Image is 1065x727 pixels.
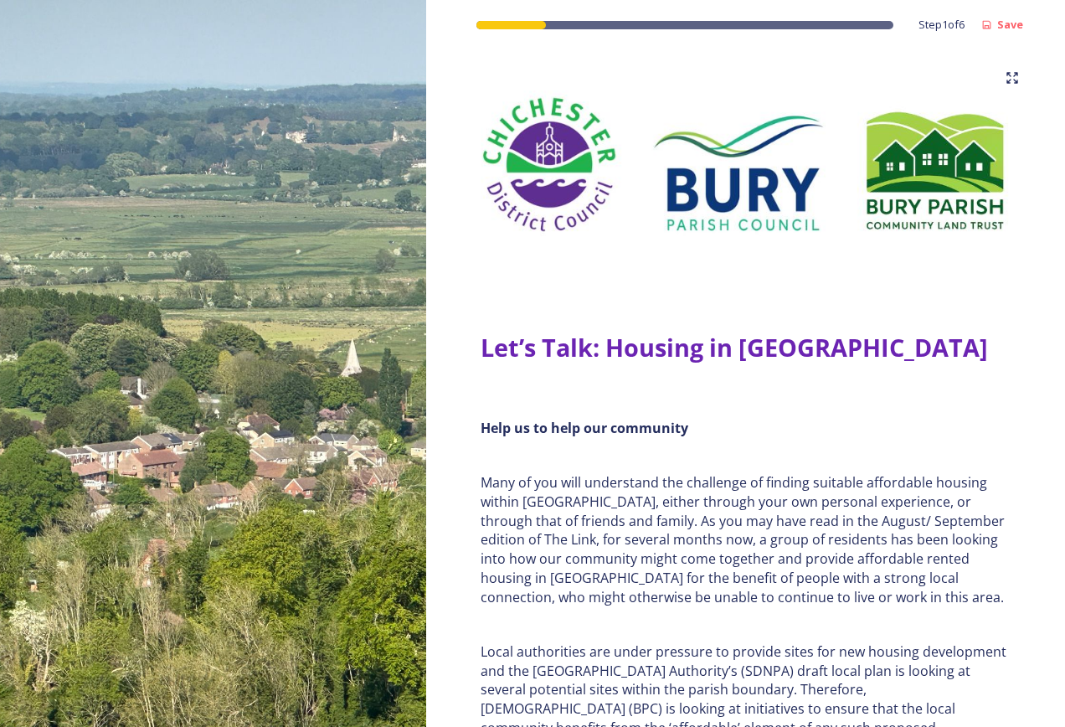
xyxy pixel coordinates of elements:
[918,17,965,33] span: Step 1 of 6
[481,473,1011,606] p: Many of you will understand the challenge of finding suitable affordable housing within [GEOGRAPH...
[997,17,1023,32] strong: Save
[481,331,988,363] strong: Let’s Talk: Housing in [GEOGRAPHIC_DATA]
[481,419,688,437] strong: Help us to help our community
